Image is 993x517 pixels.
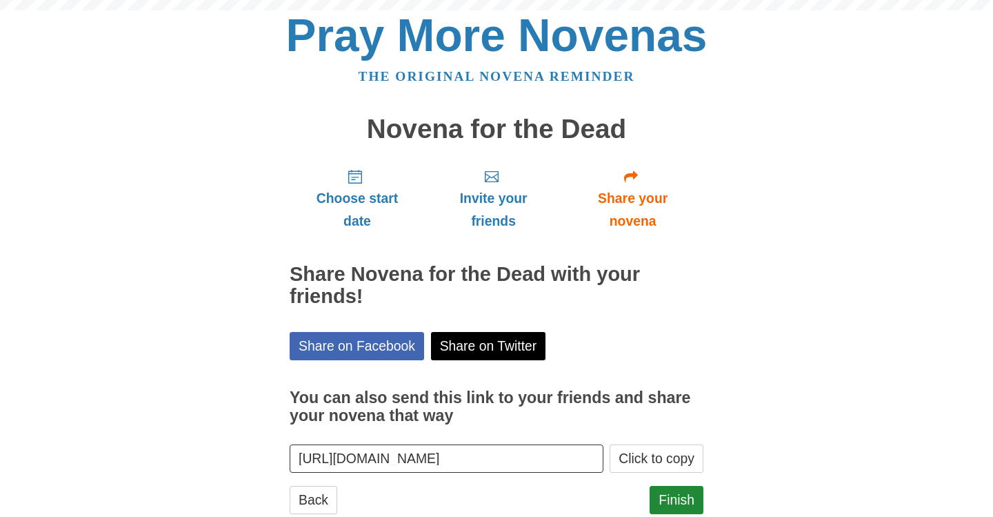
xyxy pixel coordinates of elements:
a: Share your novena [562,157,703,240]
a: Finish [650,486,703,514]
h3: You can also send this link to your friends and share your novena that way [290,389,703,425]
a: Pray More Novenas [286,10,708,61]
span: Invite your friends [439,187,548,233]
h2: Share Novena for the Dead with your friends! [290,264,703,308]
a: Share on Twitter [431,332,546,360]
button: Click to copy [610,445,703,473]
a: Invite your friends [425,157,562,240]
a: Choose start date [290,157,425,240]
a: The original novena reminder [359,69,635,84]
h1: Novena for the Dead [290,115,703,144]
a: Share on Facebook [290,332,424,360]
span: Choose start date [303,187,411,233]
a: Back [290,486,337,514]
span: Share your novena [576,187,690,233]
